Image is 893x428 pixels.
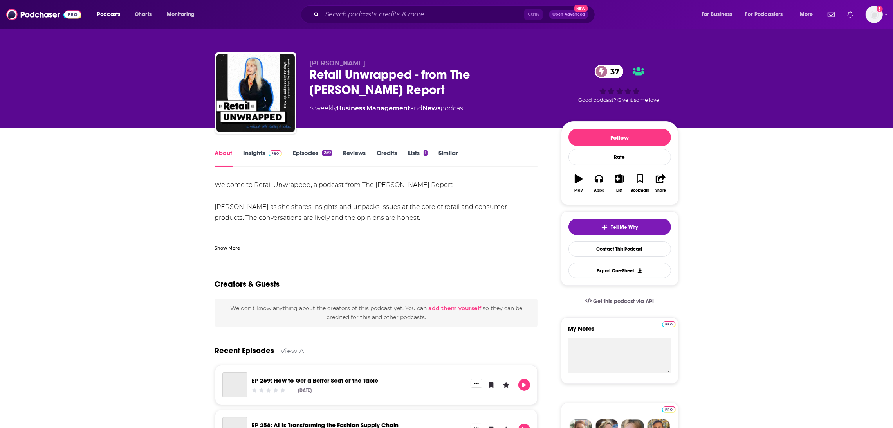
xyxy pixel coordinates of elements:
div: Search podcasts, credits, & more... [308,5,603,23]
a: Business [337,104,366,112]
span: We don't know anything about the creators of this podcast yet . You can so they can be credited f... [230,305,522,320]
button: add them yourself [428,305,481,311]
a: Credits [377,149,397,167]
div: Bookmark [631,188,649,193]
div: A weekly podcast [310,104,466,113]
button: Follow [568,129,671,146]
img: tell me why sparkle [601,224,608,230]
div: 37Good podcast? Give it some love! [561,59,678,108]
span: Ctrl K [524,9,543,20]
img: Podchaser Pro [269,150,282,156]
a: Lists1 [408,149,428,167]
button: Open AdvancedNew [549,10,588,19]
a: Get this podcast via API [579,292,660,311]
div: Rate [568,149,671,165]
a: Reviews [343,149,366,167]
a: Episodes259 [293,149,332,167]
span: For Podcasters [745,9,783,20]
span: Logged in as LindaBurns [866,6,883,23]
img: Podchaser Pro [662,321,676,327]
div: Share [655,188,666,193]
div: List [617,188,623,193]
div: 1 [424,150,428,156]
button: Bookmark [630,169,650,198]
span: Good podcast? Give it some love! [579,97,661,103]
button: tell me why sparkleTell Me Why [568,219,671,235]
div: Welcome to Retail Unwrapped, a podcast from The [PERSON_NAME] Report. [PERSON_NAME] as she shares... [215,180,538,245]
h2: Creators & Guests [215,279,280,289]
img: Podchaser - Follow, Share and Rate Podcasts [6,7,81,22]
button: open menu [794,8,823,21]
button: Export One-Sheet [568,263,671,278]
button: open menu [161,8,205,21]
a: EP 259: How to Get a Better Seat at the Table [252,377,379,384]
span: Monitoring [167,9,195,20]
a: Show notifications dropdown [844,8,856,21]
div: Apps [594,188,604,193]
a: Similar [438,149,458,167]
span: New [574,5,588,12]
img: User Profile [866,6,883,23]
button: Bookmark Episode [485,379,497,391]
button: open menu [740,8,794,21]
a: Show notifications dropdown [824,8,838,21]
span: , [366,104,367,112]
button: open menu [696,8,742,21]
a: Pro website [662,320,676,327]
a: View All [281,347,308,355]
span: Charts [135,9,152,20]
span: Open Advanced [552,13,585,16]
span: More [800,9,813,20]
div: 259 [322,150,332,156]
span: Get this podcast via API [593,298,654,305]
button: Leave a Rating [500,379,512,391]
span: 37 [603,65,623,78]
button: Apps [589,169,609,198]
a: 37 [595,65,623,78]
span: and [411,104,423,112]
a: About [215,149,233,167]
label: My Notes [568,325,671,338]
button: List [609,169,630,198]
button: Play [568,169,589,198]
div: [DATE] [298,388,312,393]
span: For Business [702,9,732,20]
span: Podcasts [97,9,120,20]
span: Tell Me Why [611,224,638,230]
button: Play [518,379,530,391]
a: Recent Episodes [215,346,274,356]
img: Retail Unwrapped - from The Robin Report [216,54,295,132]
button: open menu [92,8,130,21]
a: News [423,104,441,112]
div: Community Rating: 0 out of 5 [251,387,286,393]
button: Show profile menu [866,6,883,23]
a: InsightsPodchaser Pro [244,149,282,167]
button: Share [650,169,671,198]
a: Contact This Podcast [568,241,671,257]
a: Charts [130,8,156,21]
input: Search podcasts, credits, & more... [322,8,524,21]
a: Pro website [662,405,676,413]
svg: Add a profile image [877,6,883,12]
img: Podchaser Pro [662,406,676,413]
button: Show More Button [471,379,482,388]
div: Play [574,188,583,193]
a: Management [367,104,411,112]
a: EP 259: How to Get a Better Seat at the Table [222,372,247,397]
span: [PERSON_NAME] [310,59,366,67]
